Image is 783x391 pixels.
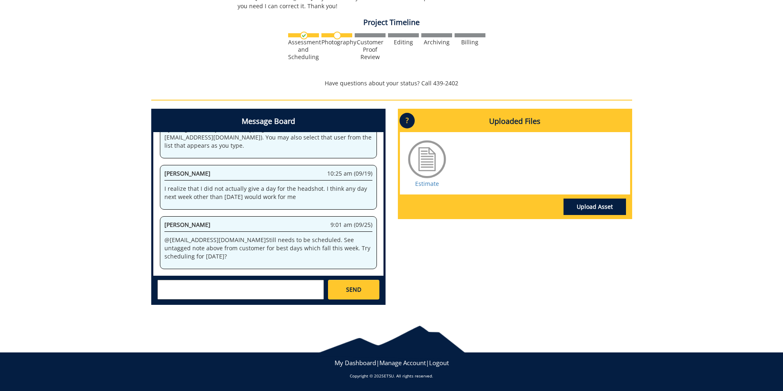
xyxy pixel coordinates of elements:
[153,111,383,132] h4: Message Board
[400,113,415,128] p: ?
[164,185,372,201] p: I realize that I did not actually give a day for the headshot. I think any day next week other th...
[164,169,210,177] span: [PERSON_NAME]
[455,39,485,46] div: Billing
[333,32,341,39] img: no
[151,79,632,87] p: Have questions about your status? Call 439-2402
[330,221,372,229] span: 9:01 am (09/25)
[415,180,439,187] a: Estimate
[355,39,386,61] div: Customer Proof Review
[157,280,324,300] textarea: messageToSend
[327,169,372,178] span: 10:25 am (09/19)
[335,359,376,367] a: My Dashboard
[429,359,449,367] a: Logout
[379,359,426,367] a: Manage Account
[151,18,632,27] h4: Project Timeline
[346,286,361,294] span: SEND
[328,280,379,300] a: SEND
[300,32,308,39] img: checkmark
[400,111,630,132] h4: Uploaded Files
[564,199,626,215] a: Upload Asset
[384,373,394,379] a: ETSU
[421,39,452,46] div: Archiving
[288,39,319,61] div: Assessment and Scheduling
[321,39,352,46] div: Photography
[164,221,210,229] span: [PERSON_NAME]
[164,236,372,261] p: @ [EMAIL_ADDRESS][DOMAIN_NAME] Still needs to be scheduled. See untagged note above from customer...
[388,39,419,46] div: Editing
